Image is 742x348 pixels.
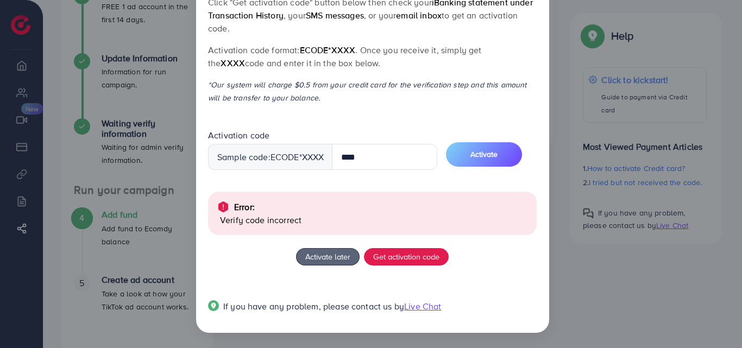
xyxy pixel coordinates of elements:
img: Popup guide [208,300,219,311]
span: Activate [470,149,498,160]
iframe: Chat [696,299,734,340]
span: ecode*XXXX [300,44,356,56]
p: Verify code incorrect [220,213,528,226]
span: email inbox [396,9,442,21]
span: If you have any problem, please contact us by [223,300,404,312]
p: Activation code format: . Once you receive it, simply get the code and enter it in the box below. [208,43,537,69]
p: Error: [234,200,255,213]
span: Activate later [305,251,350,262]
span: Get activation code [373,251,439,262]
label: Activation code [208,129,269,142]
button: Get activation code [364,248,449,265]
span: ecode [271,151,299,163]
span: XXXX [221,57,245,69]
p: *Our system will charge $0.5 from your credit card for the verification step and this amount will... [208,78,537,104]
div: Sample code: *XXXX [208,144,333,170]
button: Activate [446,142,522,167]
span: SMS messages [306,9,364,21]
button: Activate later [296,248,360,265]
img: alert [217,200,230,213]
span: Live Chat [404,300,441,312]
